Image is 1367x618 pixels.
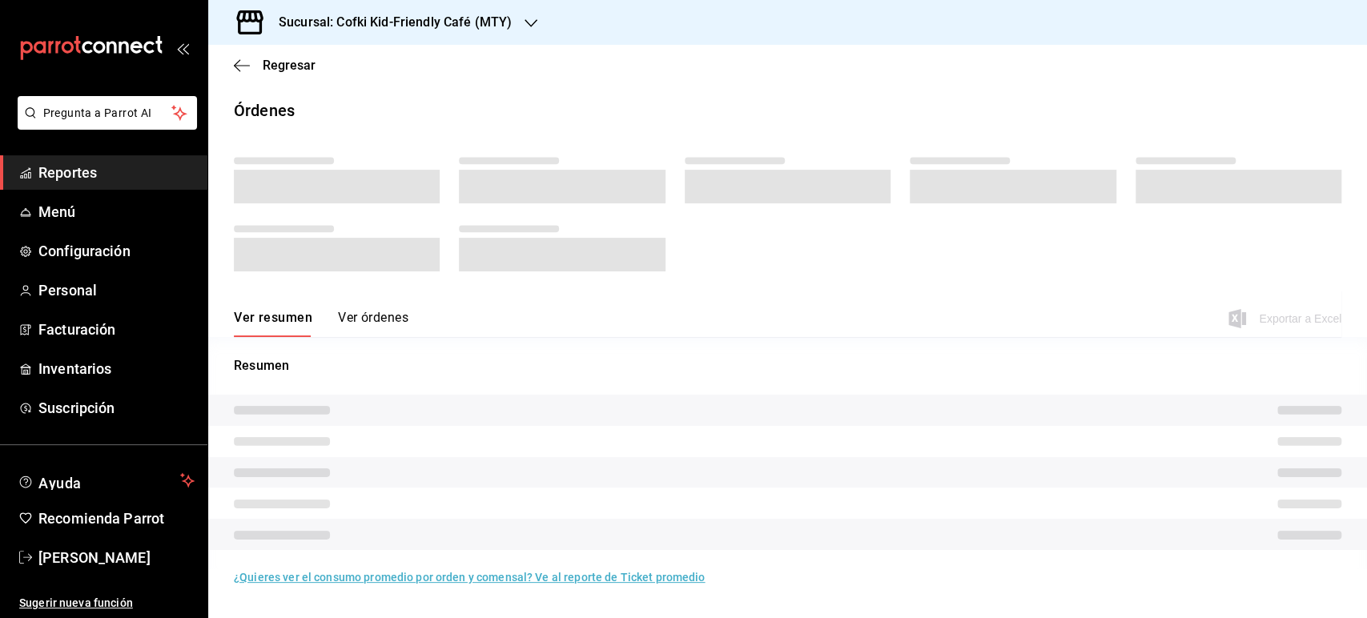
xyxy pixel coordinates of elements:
span: Facturación [38,319,195,340]
button: open_drawer_menu [176,42,189,54]
span: Personal [38,279,195,301]
button: Ver órdenes [338,310,408,337]
span: Ayuda [38,471,174,490]
span: Reportes [38,162,195,183]
span: Suscripción [38,397,195,419]
div: Órdenes [234,98,295,122]
button: Regresar [234,58,316,73]
a: ¿Quieres ver el consumo promedio por orden y comensal? Ve al reporte de Ticket promedio [234,571,705,584]
span: Inventarios [38,358,195,379]
span: Menú [38,201,195,223]
span: Regresar [263,58,316,73]
a: Pregunta a Parrot AI [11,116,197,133]
span: [PERSON_NAME] [38,547,195,568]
p: Resumen [234,356,1341,375]
span: Sugerir nueva función [19,595,195,612]
button: Pregunta a Parrot AI [18,96,197,130]
span: Recomienda Parrot [38,508,195,529]
button: Ver resumen [234,310,312,337]
span: Pregunta a Parrot AI [43,105,172,122]
span: Configuración [38,240,195,262]
div: navigation tabs [234,310,408,337]
h3: Sucursal: Cofki Kid-Friendly Café (MTY) [266,13,512,32]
